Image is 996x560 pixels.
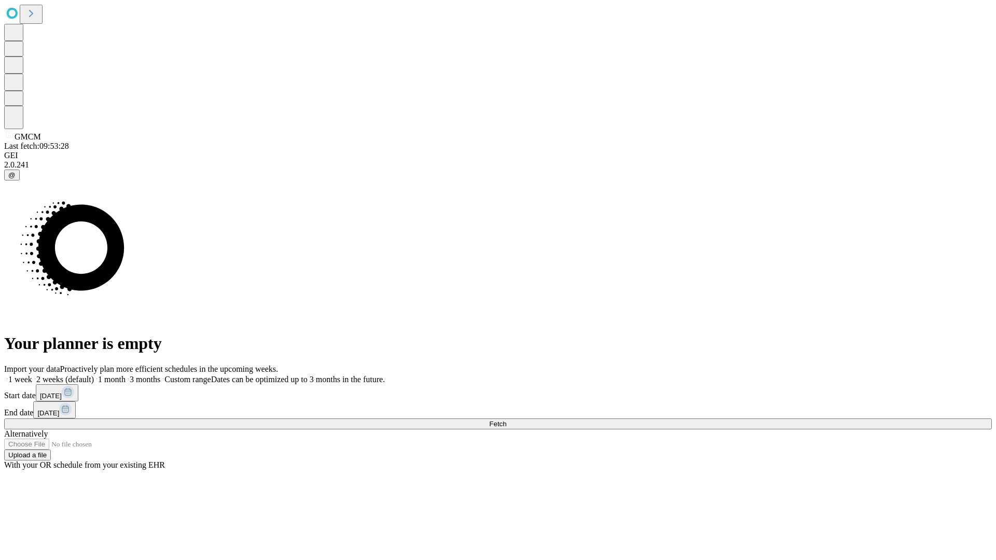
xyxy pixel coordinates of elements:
[4,142,69,150] span: Last fetch: 09:53:28
[37,409,59,417] span: [DATE]
[164,375,211,384] span: Custom range
[4,418,992,429] button: Fetch
[4,429,48,438] span: Alternatively
[33,401,76,418] button: [DATE]
[211,375,385,384] span: Dates can be optimized up to 3 months in the future.
[4,450,51,460] button: Upload a file
[4,334,992,353] h1: Your planner is empty
[4,460,165,469] span: With your OR schedule from your existing EHR
[98,375,126,384] span: 1 month
[4,384,992,401] div: Start date
[60,365,278,373] span: Proactively plan more efficient schedules in the upcoming weeks.
[8,375,32,384] span: 1 week
[40,392,62,400] span: [DATE]
[4,170,20,180] button: @
[4,151,992,160] div: GEI
[4,160,992,170] div: 2.0.241
[36,384,78,401] button: [DATE]
[8,171,16,179] span: @
[130,375,160,384] span: 3 months
[15,132,41,141] span: GMCM
[4,365,60,373] span: Import your data
[489,420,506,428] span: Fetch
[36,375,94,384] span: 2 weeks (default)
[4,401,992,418] div: End date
